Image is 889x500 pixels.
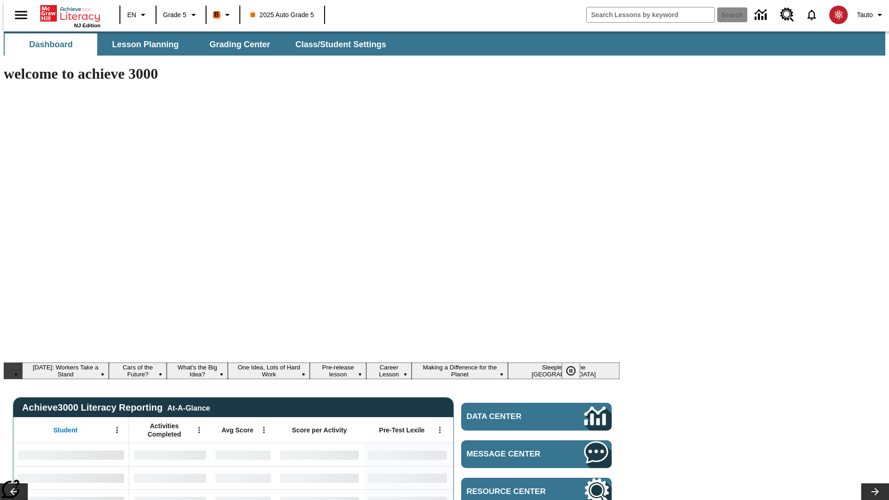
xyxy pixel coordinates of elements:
[29,39,73,50] span: Dashboard
[123,6,153,23] button: Language: EN, Select a language
[159,6,203,23] button: Grade: Grade 5, Select a grade
[74,23,100,28] span: NJ Edition
[129,443,211,466] div: No Data,
[5,33,97,56] button: Dashboard
[214,9,219,20] span: B
[257,423,271,437] button: Open Menu
[211,443,275,466] div: No Data,
[192,423,206,437] button: Open Menu
[127,10,136,20] span: EN
[562,362,580,379] button: Pause
[461,403,612,431] a: Data Center
[310,362,366,379] button: Slide 5 Pre-release lesson
[112,39,179,50] span: Lesson Planning
[775,2,800,27] a: Resource Center, Will open in new tab
[857,10,873,20] span: Tauto
[412,362,507,379] button: Slide 7 Making a Difference for the Planet
[4,65,620,82] h1: welcome to achieve 3000
[7,1,35,29] button: Open side menu
[129,466,211,489] div: No Data,
[379,426,425,434] span: Pre-Test Lexile
[209,6,237,23] button: Boost Class color is orange. Change class color
[824,3,853,27] button: Select a new avatar
[461,440,612,468] a: Message Center
[4,31,885,56] div: SubNavbar
[508,362,620,379] button: Slide 8 Sleepless in the Animal Kingdom
[587,7,714,22] input: search field
[250,10,314,20] span: 2025 Auto Grade 5
[53,426,77,434] span: Student
[167,402,210,412] div: At-A-Glance
[800,3,824,27] a: Notifications
[163,10,187,20] span: Grade 5
[22,362,109,379] button: Slide 1 Labor Day: Workers Take a Stand
[209,39,270,50] span: Grading Center
[467,450,557,459] span: Message Center
[366,362,412,379] button: Slide 6 Career Lesson
[861,483,889,500] button: Lesson carousel, Next
[228,362,310,379] button: Slide 4 One Idea, Lots of Hard Work
[467,412,553,421] span: Data Center
[211,466,275,489] div: No Data,
[109,362,167,379] button: Slide 2 Cars of the Future?
[22,402,210,413] span: Achieve3000 Literacy Reporting
[167,362,228,379] button: Slide 3 What's the Big Idea?
[292,426,347,434] span: Score per Activity
[295,39,386,50] span: Class/Student Settings
[433,423,447,437] button: Open Menu
[4,33,394,56] div: SubNavbar
[853,6,889,23] button: Profile/Settings
[749,2,775,28] a: Data Center
[194,33,286,56] button: Grading Center
[40,4,100,23] a: Home
[134,422,195,438] span: Activities Completed
[110,423,124,437] button: Open Menu
[288,33,394,56] button: Class/Student Settings
[467,487,557,496] span: Resource Center
[40,3,100,28] div: Home
[829,6,848,24] img: avatar image
[562,362,589,379] div: Pause
[221,426,253,434] span: Avg Score
[99,33,192,56] button: Lesson Planning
